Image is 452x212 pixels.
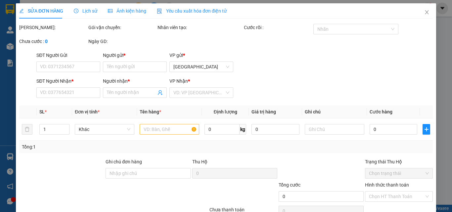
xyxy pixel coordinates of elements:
[158,90,163,95] span: user-add
[244,24,312,31] div: Cước rồi :
[423,127,430,132] span: plus
[365,158,433,165] div: Trạng thái Thu Hộ
[140,109,161,114] span: Tên hàng
[169,78,188,84] span: VP Nhận
[45,39,48,44] b: 0
[19,24,87,31] div: [PERSON_NAME]:
[370,109,392,114] span: Cước hàng
[157,8,227,14] span: Yêu cầu xuất hóa đơn điện tử
[19,9,24,13] span: edit
[77,21,124,31] div: 0902392868
[103,77,167,85] div: Người nhận
[103,52,167,59] div: Người gửi
[279,182,300,188] span: Tổng cước
[251,109,276,114] span: Giá trị hàng
[6,6,16,13] span: Gửi:
[158,24,243,31] div: Nhân viên tạo:
[173,62,229,72] span: Ninh Hòa
[22,143,175,150] div: Tổng: 1
[240,124,246,135] span: kg
[106,168,191,179] input: Ghi chú đơn hàng
[74,9,78,13] span: clock-circle
[108,8,146,14] span: Ảnh kiện hàng
[424,10,429,15] span: close
[305,124,364,135] input: Ghi Chú
[6,28,73,38] div: 0908491919
[19,38,87,45] div: Chưa cước :
[5,42,25,49] span: Đã thu :
[157,9,162,14] img: icon
[6,21,73,28] div: DŨNG
[74,8,97,14] span: Lịch sử
[5,42,74,50] div: 20.000
[423,124,430,135] button: plus
[77,6,93,13] span: Nhận:
[140,124,199,135] input: VD: Bàn, Ghế
[36,52,100,59] div: SĐT Người Gửi
[365,182,409,188] label: Hình thức thanh toán
[39,109,45,114] span: SL
[77,6,124,14] div: Quận 5
[36,77,100,85] div: SĐT Người Nhận
[302,106,367,118] th: Ghi chú
[106,159,142,164] label: Ghi chú đơn hàng
[22,124,32,135] button: delete
[79,124,130,134] span: Khác
[19,8,63,14] span: SỬA ĐƠN HÀNG
[6,6,73,21] div: [GEOGRAPHIC_DATA]
[418,3,436,22] button: Close
[88,38,156,45] div: Ngày GD:
[75,109,100,114] span: Đơn vị tính
[169,52,233,59] div: VP gửi
[192,159,207,164] span: Thu Hộ
[88,24,156,31] div: Gói vận chuyển:
[108,9,113,13] span: picture
[369,168,429,178] span: Chọn trạng thái
[213,109,237,114] span: Định lượng
[77,14,124,21] div: THU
